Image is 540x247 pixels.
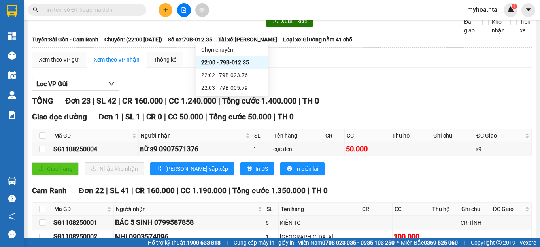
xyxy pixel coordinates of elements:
img: solution-icon [8,111,16,119]
button: printerIn biên lai [280,162,325,175]
span: In DS [255,164,268,173]
th: CR [323,129,345,142]
span: message [8,230,16,238]
span: | [227,238,228,247]
span: Hỗ trợ kỹ thuật: [148,238,221,247]
span: Kho nhận [489,17,508,35]
span: Trên xe [517,17,534,35]
span: Lọc VP Gửi [36,79,68,89]
div: Chọn chuyến [196,43,268,56]
span: file-add [181,7,187,13]
div: Xem theo VP nhận [94,55,140,64]
th: Ghi chú [459,203,491,216]
div: 22:00 - 79B-012.35 [201,58,263,67]
span: Giao dọc đường [32,112,87,121]
img: warehouse-icon [8,91,16,99]
button: sort-ascending[PERSON_NAME] sắp xếp [150,162,234,175]
span: CR 160.000 [122,96,163,106]
span: | [106,186,108,195]
div: NHI 0903574096 [115,231,263,242]
span: ĐC Giao [493,205,523,213]
span: caret-down [525,6,532,13]
span: | [308,186,310,195]
span: Xuất Excel [281,17,307,25]
span: | [298,96,300,106]
strong: 1900 633 818 [187,239,221,246]
span: Đã giao [461,17,478,35]
img: icon-new-feature [507,6,514,13]
div: Xem theo VP gửi [39,55,79,64]
span: | [131,186,133,195]
span: Đơn 1 [99,112,120,121]
div: 50.000 [346,143,389,155]
span: Chuyến: (22:00 [DATE]) [104,35,162,44]
span: CC 1.190.000 [181,186,227,195]
img: warehouse-icon [8,51,16,60]
span: | [274,112,276,121]
img: logo-vxr [7,5,17,17]
div: s9 [476,145,530,153]
span: Tài xế: [PERSON_NAME] [218,35,277,44]
span: | [464,238,465,247]
div: [GEOGRAPHIC_DATA] [280,232,358,241]
button: downloadXuất Excel [266,15,313,27]
span: printer [287,166,292,172]
span: SL 1 [125,112,140,121]
span: notification [8,213,16,220]
div: 1 [253,145,270,153]
span: CR 160.000 [135,186,175,195]
span: 1 [513,4,515,9]
b: Tuyến: Sài Gòn - Cam Ranh [32,36,98,43]
div: 6 [266,219,277,227]
span: | [218,96,220,106]
button: printerIn DS [240,162,274,175]
img: dashboard-icon [8,32,16,40]
span: TH 0 [312,186,328,195]
span: | [165,96,167,106]
div: 100.000 [394,231,429,242]
span: ĐC Giao [476,131,523,140]
span: download [272,18,278,25]
strong: 0708 023 035 - 0935 103 250 [322,239,395,246]
td: SG1108250002 [52,230,114,244]
span: question-circle [8,195,16,202]
button: downloadNhập kho nhận [85,162,144,175]
button: Lọc VP Gửi [32,78,119,91]
div: CR TÍNH [461,219,489,227]
th: Thu hộ [430,203,459,216]
span: | [118,96,120,106]
button: caret-down [521,3,535,17]
span: SL 42 [96,96,116,106]
span: Số xe: 79B-012.35 [168,35,212,44]
span: TH 0 [278,112,294,121]
span: Mã GD [54,205,106,213]
th: Thu hộ [390,129,431,142]
span: down [108,81,115,87]
span: | [121,112,123,121]
button: file-add [177,3,191,17]
span: | [93,96,94,106]
span: Mã GD [54,131,130,140]
span: aim [199,7,205,13]
div: Thống kê [154,55,176,64]
div: nữ s9 0907571376 [140,143,251,155]
button: aim [195,3,209,17]
div: SG1108250004 [53,144,137,154]
div: SG1108250001 [53,218,112,228]
th: Ghi chú [431,129,474,142]
input: Tìm tên, số ĐT hoặc mã đơn [43,6,137,14]
span: Người nhận [116,205,256,213]
img: warehouse-icon [8,71,16,79]
div: 22:03 - 79B-005.79 [201,83,263,92]
span: search [33,7,38,13]
span: myhoa.hta [461,5,504,15]
img: warehouse-icon [8,177,16,185]
span: copyright [496,240,502,245]
span: ⚪️ [397,241,399,244]
div: cục đen [273,145,322,153]
span: [PERSON_NAME] sắp xếp [165,164,228,173]
span: Tổng cước 1.350.000 [232,186,306,195]
th: SL [264,203,279,216]
button: uploadGiao hàng [32,162,79,175]
span: Miền Nam [297,238,395,247]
